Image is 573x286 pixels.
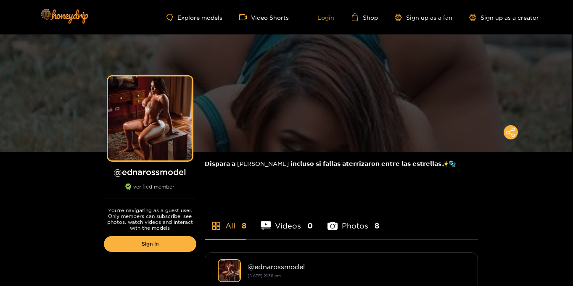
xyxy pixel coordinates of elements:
[205,202,246,239] li: All
[239,13,289,21] a: Video Shorts
[307,220,313,231] span: 0
[248,273,281,278] small: [DATE] 21:36 pm
[104,167,196,177] h1: @ ednarossmodel
[327,202,379,239] li: Photos
[104,236,196,252] a: Sign in
[211,221,221,231] span: appstore
[104,184,196,199] div: verified member
[351,13,378,21] a: Shop
[248,263,465,270] div: @ ednarossmodel
[375,220,379,231] span: 8
[205,152,478,175] div: 𝗗𝗶𝘀𝗽𝗮𝗿𝗮 𝗮 [PERSON_NAME] 𝗶𝗻𝗰𝗹𝘂𝘀𝗼 𝘀𝗶 𝗳𝗮𝗹𝗹𝗮𝘀 𝗮𝘁𝗲𝗿𝗿𝗶𝘇𝗮𝗿𝗼𝗻 𝗲𝗻𝘁𝗿𝗲 𝗹𝗮𝘀 𝗲𝘀𝘁𝗿𝗲𝗹𝗹𝗮𝘀✨🫧
[306,13,334,21] a: Login
[469,14,539,21] a: Sign up as a creator
[395,14,452,21] a: Sign up as a fan
[104,207,196,231] p: You're navigating as a guest user. Only members can subscribe, see photos, watch videos and inter...
[261,202,313,239] li: Videos
[166,14,222,21] a: Explore models
[218,259,241,282] img: ednarossmodel
[239,13,251,21] span: video-camera
[242,220,246,231] span: 8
